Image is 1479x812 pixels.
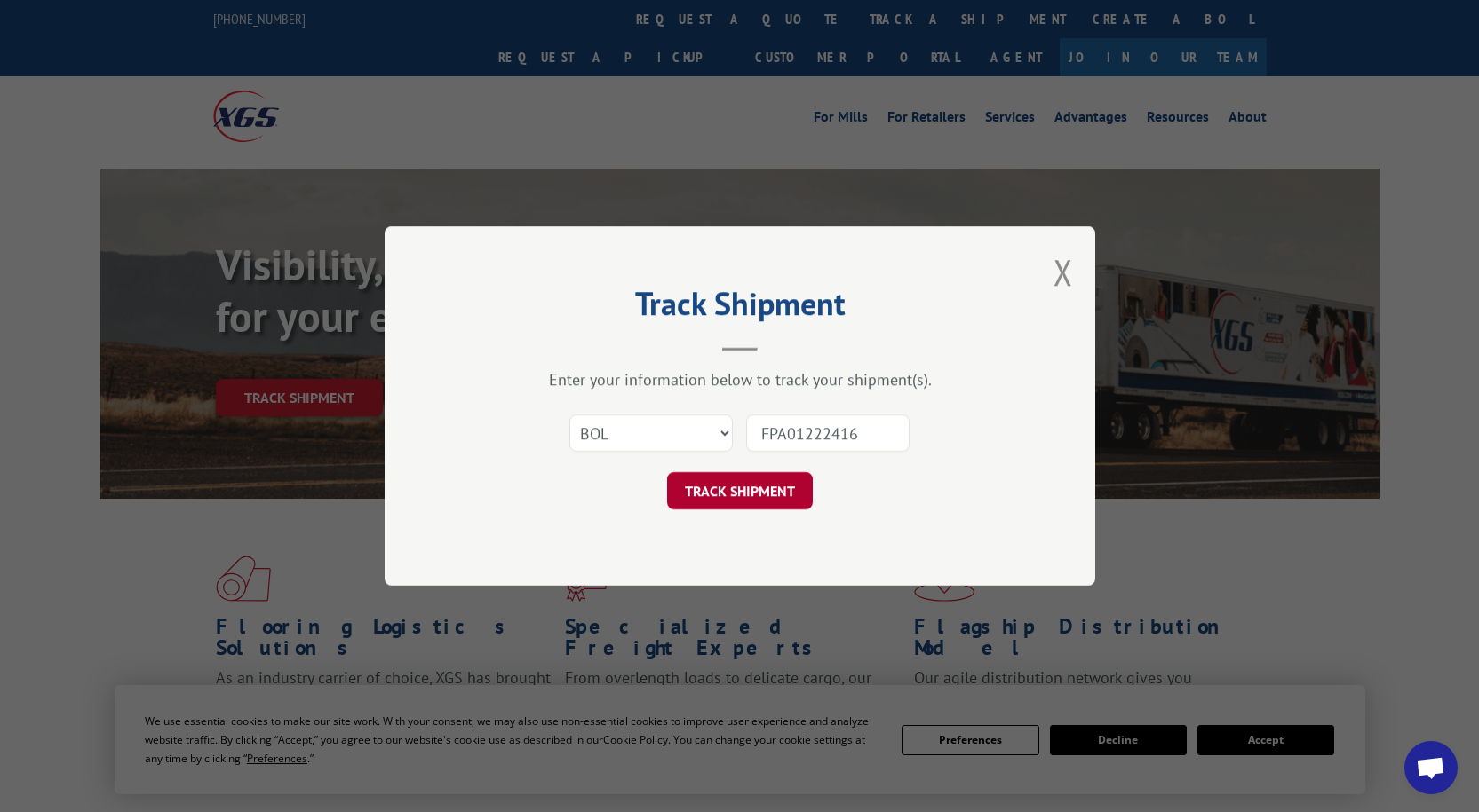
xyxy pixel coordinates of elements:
[746,414,910,452] input: Number(s)
[1404,741,1458,794] div: Open chat
[473,291,1006,325] h2: Track Shipment
[1054,248,1073,296] button: Close modal
[473,369,1006,390] div: Enter your information below to track your shipment(s).
[667,472,813,509] button: TRACK SHIPMENT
